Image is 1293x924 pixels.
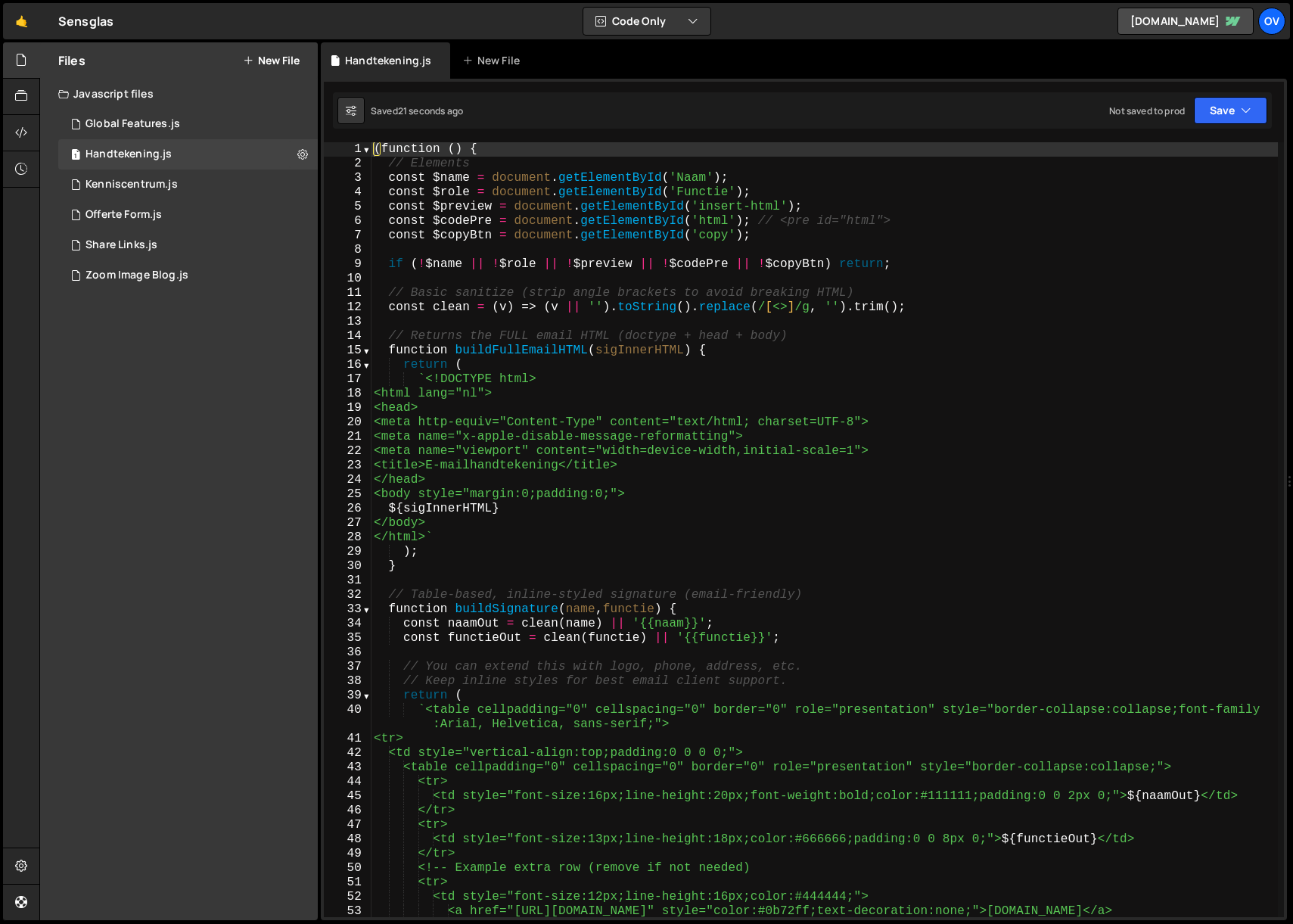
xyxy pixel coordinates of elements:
div: 19 [324,401,371,415]
div: 6 [324,214,371,229]
div: 44 [324,775,371,789]
div: Not saved to prod [1109,104,1185,117]
div: 15 [324,344,371,358]
div: 26 [324,502,371,516]
h2: Files [58,52,85,69]
div: 14 [324,329,371,344]
div: 28 [324,530,371,545]
div: 52 [324,890,371,904]
div: 15490/45629.js [58,139,318,170]
button: Save [1194,97,1267,124]
a: 🤙 [3,3,40,39]
div: 2 [324,157,371,171]
div: 50 [324,861,371,876]
button: New File [243,54,300,67]
div: 15490/40875.js [58,109,318,139]
div: 27 [324,516,371,530]
div: 15490/40893.js [58,170,318,200]
div: Sensglas [58,12,113,30]
div: 48 [324,832,371,847]
div: 36 [324,646,371,660]
div: 33 [324,602,371,617]
div: 42 [324,746,371,761]
div: 24 [324,473,371,487]
div: 11 [324,286,371,300]
div: 10 [324,272,371,286]
div: 21 [324,430,371,444]
div: 15490/42494.js [58,200,318,230]
div: 47 [324,818,371,832]
div: 53 [324,904,371,919]
div: Kenniscentrum.js [85,178,178,191]
div: 21 seconds ago [398,104,463,117]
div: 9 [324,257,371,272]
div: 12 [324,300,371,315]
div: 8 [324,243,371,257]
div: 31 [324,574,371,588]
div: 25 [324,487,371,502]
div: 4 [324,185,371,200]
div: Handtekening.js [85,148,172,161]
div: 18 [324,387,371,401]
div: 35 [324,631,371,646]
div: 15490/44527.js [58,260,318,291]
a: [DOMAIN_NAME] [1117,8,1254,35]
div: 46 [324,804,371,818]
div: 45 [324,789,371,804]
div: 13 [324,315,371,329]
a: Ov [1258,8,1285,35]
div: New File [462,53,526,68]
div: 23 [324,459,371,473]
div: 15490/44023.js [58,230,318,260]
div: 38 [324,674,371,689]
div: Share Links.js [85,238,157,252]
div: Handtekening.js [345,53,431,68]
div: 43 [324,761,371,775]
div: 34 [324,617,371,631]
div: 51 [324,876,371,890]
div: 41 [324,732,371,746]
div: 22 [324,444,371,459]
div: 39 [324,689,371,703]
div: 16 [324,358,371,372]
div: 20 [324,415,371,430]
div: 7 [324,229,371,243]
div: 17 [324,372,371,387]
span: 1 [71,150,80,162]
div: Saved [371,104,463,117]
div: 5 [324,200,371,214]
div: 3 [324,171,371,185]
div: 32 [324,588,371,602]
div: 29 [324,545,371,559]
div: Global Features.js [85,117,180,131]
div: Zoom Image Blog.js [85,269,188,282]
div: Offerte Form.js [85,208,162,222]
div: 1 [324,142,371,157]
div: 40 [324,703,371,732]
button: Code Only [583,8,710,35]
div: 49 [324,847,371,861]
div: Javascript files [40,79,318,109]
div: 37 [324,660,371,674]
div: 30 [324,559,371,574]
